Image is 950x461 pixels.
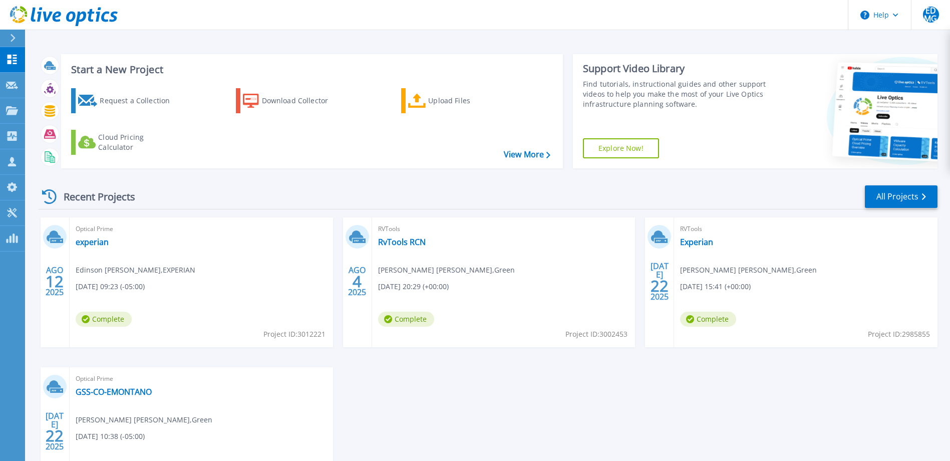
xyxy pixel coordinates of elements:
span: [DATE] 09:23 (-05:00) [76,281,145,292]
div: Find tutorials, instructional guides and other support videos to help you make the most of your L... [583,79,769,109]
a: GSS-CO-EMONTANO [76,387,152,397]
span: Complete [76,312,132,327]
div: [DATE] 2025 [650,263,669,300]
a: Cloud Pricing Calculator [71,130,183,155]
a: Request a Collection [71,88,183,113]
span: 4 [353,277,362,286]
div: Recent Projects [39,184,149,209]
a: experian [76,237,109,247]
div: [DATE] 2025 [45,413,64,449]
div: Download Collector [262,91,342,111]
div: Cloud Pricing Calculator [98,132,178,152]
span: Project ID: 2985855 [868,329,930,340]
span: [DATE] 20:29 (+00:00) [378,281,449,292]
span: [DATE] 15:41 (+00:00) [680,281,751,292]
span: [DATE] 10:38 (-05:00) [76,431,145,442]
span: Complete [378,312,434,327]
a: Explore Now! [583,138,659,158]
a: Download Collector [236,88,348,113]
div: Request a Collection [100,91,180,111]
a: Experian [680,237,713,247]
span: Edinson [PERSON_NAME] , EXPERIAN [76,265,195,276]
h3: Start a New Project [71,64,550,75]
a: RvTools RCN [378,237,426,247]
span: EDMG [923,7,939,23]
span: Complete [680,312,736,327]
div: Upload Files [428,91,508,111]
span: 22 [651,282,669,290]
span: 12 [46,277,64,286]
div: AGO 2025 [348,263,367,300]
span: [PERSON_NAME] [PERSON_NAME] , Green [76,414,212,425]
a: View More [504,150,550,159]
div: AGO 2025 [45,263,64,300]
a: Upload Files [401,88,513,113]
span: RVTools [378,223,629,235]
span: Optical Prime [76,223,327,235]
span: Optical Prime [76,373,327,384]
span: Project ID: 3002453 [565,329,627,340]
span: [PERSON_NAME] [PERSON_NAME] , Green [378,265,515,276]
a: All Projects [865,185,937,208]
span: [PERSON_NAME] [PERSON_NAME] , Green [680,265,817,276]
span: Project ID: 3012221 [263,329,326,340]
span: RVTools [680,223,931,235]
span: 22 [46,431,64,440]
div: Support Video Library [583,62,769,75]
